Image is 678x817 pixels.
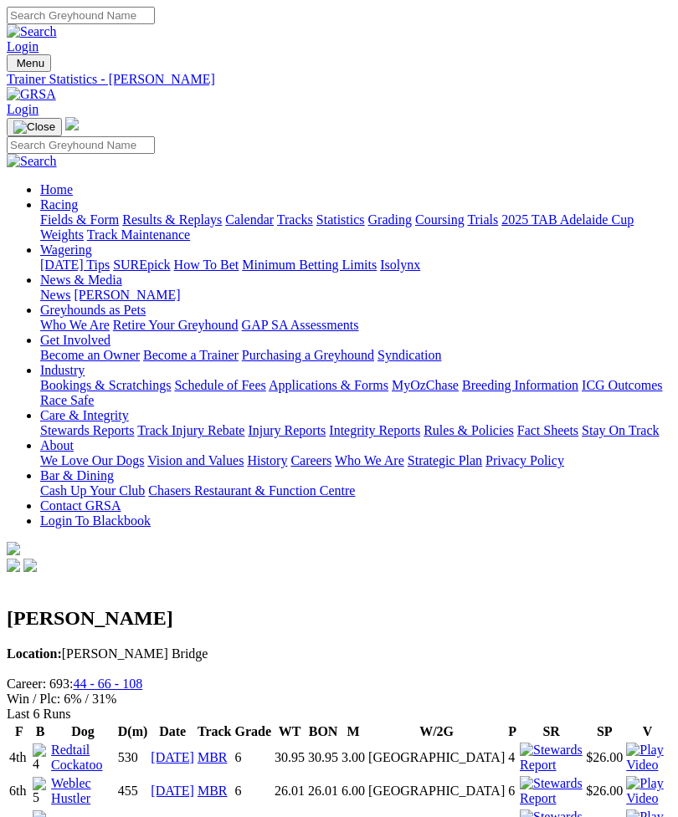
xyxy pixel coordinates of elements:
[582,378,662,392] a: ICG Outcomes
[307,723,339,740] th: BON
[32,723,49,740] th: B
[7,707,671,722] div: Last 6 Runs
[7,542,20,555] img: logo-grsa-white.png
[151,784,194,798] a: [DATE]
[415,212,465,227] a: Coursing
[40,408,129,422] a: Care & Integrity
[329,423,420,437] a: Integrity Reports
[7,102,39,116] a: Login
[626,758,669,772] a: View replay
[507,742,517,774] td: 4
[269,378,388,392] a: Applications & Forms
[7,692,60,706] span: Win / Plc:
[7,72,671,87] a: Trainer Statistics - [PERSON_NAME]
[40,498,121,513] a: Contact GRSA
[40,363,85,377] a: Industry
[40,318,110,332] a: Who We Are
[341,723,366,740] th: M
[307,775,339,807] td: 26.01
[242,348,374,362] a: Purchasing a Greyhound
[7,646,62,661] b: Location:
[40,453,671,468] div: About
[117,723,149,740] th: D(m)
[174,258,239,272] a: How To Bet
[585,775,624,807] td: $26.00
[147,453,244,467] a: Vision and Values
[113,258,170,272] a: SUREpick
[122,212,222,227] a: Results & Replays
[507,775,517,807] td: 6
[341,775,366,807] td: 6.00
[40,483,145,498] a: Cash Up Your Club
[367,775,506,807] td: [GEOGRAPHIC_DATA]
[290,453,331,467] a: Careers
[40,197,78,212] a: Racing
[367,723,506,740] th: W/2G
[234,723,273,740] th: Grade
[626,743,669,773] img: Play Video
[40,348,671,363] div: Get Involved
[40,378,171,392] a: Bookings & Scratchings
[274,723,306,740] th: WT
[585,723,624,740] th: SP
[13,120,55,134] img: Close
[274,742,306,774] td: 30.95
[137,423,244,437] a: Track Injury Rebate
[462,378,578,392] a: Breeding Information
[40,212,119,227] a: Fields & Form
[8,723,30,740] th: F
[378,348,441,362] a: Syndication
[40,227,84,242] a: Weights
[8,742,30,774] td: 4th
[424,423,514,437] a: Rules & Policies
[341,742,366,774] td: 3.00
[517,423,578,437] a: Fact Sheets
[33,743,48,772] img: 4
[50,723,116,740] th: Dog
[7,559,20,572] img: facebook.svg
[8,775,30,807] td: 6th
[335,453,404,467] a: Who We Are
[40,423,671,438] div: Care & Integrity
[7,677,46,691] span: Career:
[64,692,116,706] text: 6% / 31%
[40,212,671,243] div: Racing
[7,24,57,39] img: Search
[507,723,517,740] th: P
[520,743,583,773] img: Stewards Report
[40,453,144,467] a: We Love Our Dogs
[51,776,91,805] a: Weblec Hustler
[7,87,56,102] img: GRSA
[40,468,114,483] a: Bar & Dining
[40,273,122,287] a: News & Media
[51,743,102,772] a: Redtail Cockatoo
[7,54,51,72] button: Toggle navigation
[40,303,146,317] a: Greyhounds as Pets
[143,348,239,362] a: Become a Trainer
[40,258,671,273] div: Wagering
[380,258,420,272] a: Isolynx
[585,742,624,774] td: $26.00
[40,333,110,347] a: Get Involved
[242,258,377,272] a: Minimum Betting Limits
[40,393,94,407] a: Race Safe
[274,775,306,807] td: 26.01
[74,288,180,302] a: [PERSON_NAME]
[148,483,355,498] a: Chasers Restaurant & Function Centre
[40,243,92,257] a: Wagering
[40,182,73,197] a: Home
[7,154,57,169] img: Search
[485,453,564,467] a: Privacy Policy
[582,423,659,437] a: Stay On Track
[40,258,110,272] a: [DATE] Tips
[117,742,149,774] td: 530
[17,57,44,69] span: Menu
[117,775,149,807] td: 455
[151,750,194,764] a: [DATE]
[408,453,482,467] a: Strategic Plan
[33,777,48,805] img: 5
[40,288,70,302] a: News
[40,483,671,498] div: Bar & Dining
[368,212,412,227] a: Grading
